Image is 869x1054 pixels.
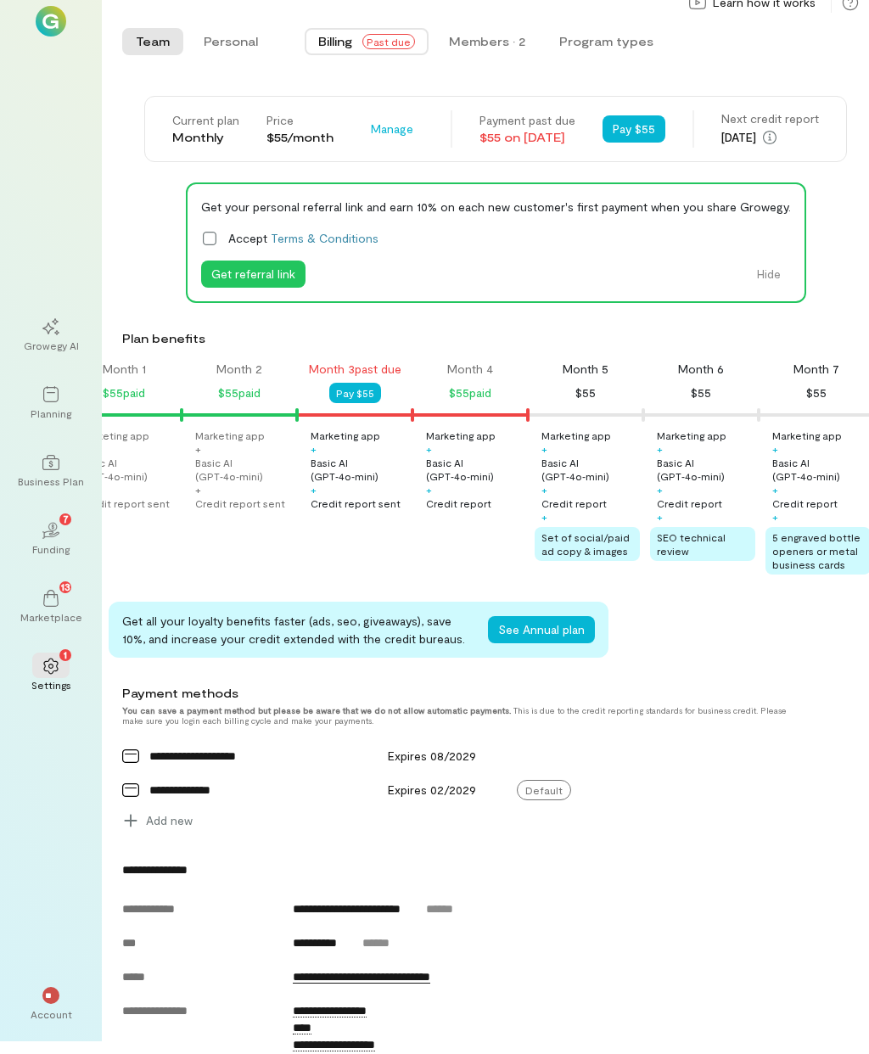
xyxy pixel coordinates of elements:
div: Get your personal referral link and earn 10% on each new customer's first payment when you share ... [201,198,791,216]
div: Marketing app [426,429,496,442]
div: $55/month [266,129,334,146]
a: Marketplace [20,576,81,637]
div: Credit report sent [311,496,401,510]
button: Get referral link [201,261,306,288]
strong: You can save a payment method but please be aware that we do not allow automatic payments. [122,705,511,715]
div: $55 [691,383,711,403]
div: + [195,442,201,456]
div: Payment past due [479,112,575,129]
span: 1 [64,647,67,662]
div: + [657,442,663,456]
div: Growegy AI [24,339,79,352]
div: + [657,510,663,524]
span: Expires 08/2029 [388,748,476,763]
div: Funding [32,542,70,556]
div: + [311,483,317,496]
a: Funding [20,508,81,569]
button: Hide [747,261,791,288]
div: + [426,483,432,496]
div: Next credit report [721,110,819,127]
div: Monthly [172,129,239,146]
button: Team [122,28,183,55]
div: Credit report [772,496,838,510]
div: Marketing app [541,429,611,442]
a: Terms & Conditions [271,231,378,245]
div: Month 4 [447,361,493,378]
a: Settings [20,644,81,705]
a: Growegy AI [20,305,81,366]
div: Credit report [657,496,722,510]
div: Basic AI (GPT‑4o‑mini) [541,456,640,483]
div: + [772,510,778,524]
div: Marketing app [657,429,726,442]
span: Manage [371,121,413,137]
div: Credit report [426,496,491,510]
span: Add new [146,812,193,829]
div: Price [266,112,334,129]
button: Pay $55 [603,115,665,143]
div: Month 6 [678,361,724,378]
div: Get all your loyalty benefits faster (ads, seo, giveaways), save 10%, and increase your credit ex... [122,612,474,648]
div: Basic AI (GPT‑4o‑mini) [426,456,524,483]
div: + [541,442,547,456]
div: + [541,483,547,496]
div: + [772,442,778,456]
div: + [772,483,778,496]
button: See Annual plan [488,616,595,643]
div: + [195,483,201,496]
a: Planning [20,373,81,434]
div: $55 [806,383,827,403]
div: Month 5 [563,361,608,378]
div: Marketing app [772,429,842,442]
button: Members · 2 [435,28,539,55]
div: Payment methods [122,685,788,702]
div: Month 7 [793,361,839,378]
div: Plan benefits [122,330,862,347]
div: Account [31,1007,72,1021]
button: Pay $55 [329,383,381,403]
div: Basic AI (GPT‑4o‑mini) [80,456,178,483]
div: $55 paid [103,383,145,403]
button: BillingPast due [305,28,429,55]
div: + [541,510,547,524]
div: Members · 2 [449,33,525,50]
div: Current plan [172,112,239,129]
span: Past due [362,34,415,49]
div: + [657,483,663,496]
div: + [426,442,432,456]
div: Month 3 past due [309,361,401,378]
button: Program types [546,28,667,55]
div: $55 paid [449,383,491,403]
span: Expires 02/2029 [388,782,476,797]
span: Accept [228,229,378,247]
span: Billing [318,33,352,50]
div: $55 paid [218,383,261,403]
div: Marketing app [195,429,265,442]
div: Basic AI (GPT‑4o‑mini) [657,456,755,483]
div: + [311,442,317,456]
div: Business Plan [18,474,84,488]
div: Marketplace [20,610,82,624]
div: [DATE] [721,127,819,148]
span: 7 [63,511,69,526]
div: Settings [31,678,71,692]
div: Month 2 [216,361,262,378]
span: 13 [61,579,70,594]
button: Personal [190,28,272,55]
div: Planning [31,406,71,420]
div: Basic AI (GPT‑4o‑mini) [195,456,294,483]
span: 5 engraved bottle openers or metal business cards [772,531,861,570]
span: Default [517,780,571,800]
div: Basic AI (GPT‑4o‑mini) [311,456,409,483]
button: Manage [361,115,423,143]
div: This is due to the credit reporting standards for business credit. Please make sure you login eac... [122,705,788,726]
div: Marketing app [311,429,380,442]
span: Set of social/paid ad copy & images [541,531,630,557]
div: Credit report sent [80,496,170,510]
div: Credit report [541,496,607,510]
a: Business Plan [20,440,81,502]
div: Credit report sent [195,496,285,510]
div: $55 [575,383,596,403]
div: Month 1 [103,361,146,378]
